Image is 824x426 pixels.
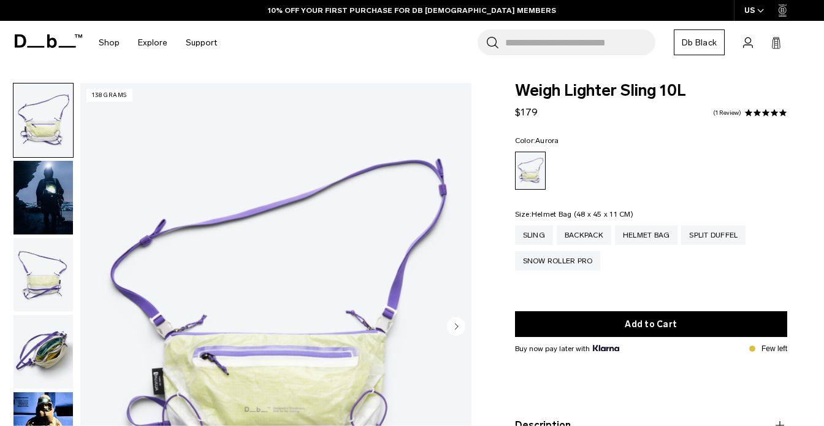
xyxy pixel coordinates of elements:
[13,161,73,234] img: Weigh_Lighter_Sling_10L_Lifestyle.png
[13,238,74,312] button: Weigh_Lighter_Sling_10L_2.png
[713,110,741,116] a: 1 reviews
[13,315,73,389] img: Weigh_Lighter_Sling_10L_3.png
[515,225,553,245] a: Sling
[532,210,633,219] span: Helmet Bag (48 x 45 x 11 CM)
[90,21,226,64] nav: Main Navigation
[515,311,787,337] button: Add to Cart
[186,21,217,64] a: Support
[515,106,538,118] span: $179
[674,29,725,55] a: Db Black
[13,238,73,312] img: Weigh_Lighter_Sling_10L_2.png
[515,83,787,99] span: Weigh Lighter Sling 10L
[557,225,611,245] a: Backpack
[99,21,120,64] a: Shop
[515,137,559,144] legend: Color:
[13,83,74,158] button: Weigh_Lighter_Sling_10L_1.png
[515,343,619,354] span: Buy now pay later with
[535,136,559,145] span: Aurora
[447,317,465,338] button: Next slide
[138,21,167,64] a: Explore
[761,343,787,354] p: Few left
[615,225,678,245] a: Helmet Bag
[268,5,556,16] a: 10% OFF YOUR FIRST PURCHASE FOR DB [DEMOGRAPHIC_DATA] MEMBERS
[13,314,74,389] button: Weigh_Lighter_Sling_10L_3.png
[515,251,601,271] a: Snow Roller Pro
[593,345,619,351] img: {"height" => 20, "alt" => "Klarna"}
[13,83,73,157] img: Weigh_Lighter_Sling_10L_1.png
[515,211,633,218] legend: Size:
[515,152,546,190] a: Aurora
[13,160,74,235] button: Weigh_Lighter_Sling_10L_Lifestyle.png
[681,225,746,245] a: Split Duffel
[86,89,132,102] p: 138 grams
